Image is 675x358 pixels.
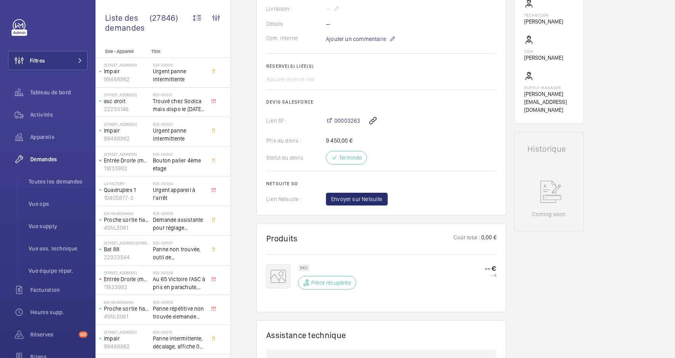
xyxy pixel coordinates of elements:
[105,13,150,33] span: Liste des demandes
[300,266,307,269] p: SKU
[104,92,150,97] p: [STREET_ADDRESS]
[29,178,88,186] span: Toutes les demandes
[153,216,205,232] span: Demande assistante pour réglage d'opérateurs porte cabine double accès
[104,122,150,127] p: [STREET_ADDRESS]
[30,331,76,338] span: Réserves
[104,157,150,164] p: Entrée Droite (monte-charge)
[104,152,150,157] p: [STREET_ADDRESS]
[326,35,386,43] span: Ajouter un commentaire
[524,49,563,54] p: CSM
[104,181,150,186] p: La Factory
[30,308,88,316] span: Heures supp.
[326,117,360,125] a: 00003263
[29,200,88,208] span: Vue ops
[266,330,346,340] h1: Assistance technique
[104,186,150,194] p: Quadruplex 1
[266,181,496,186] h2: Netsuite SO
[524,13,563,18] p: Technicien
[153,330,205,335] h2: R20-00010
[104,305,150,313] p: Proche sortie hall Pelletier
[104,335,150,342] p: Impair
[104,342,150,350] p: 99468982
[532,210,566,218] p: Coming soon
[104,224,150,232] p: 45NLE061
[104,75,150,83] p: 99468982
[524,54,563,62] p: [PERSON_NAME]
[104,241,150,245] p: [STREET_ADDRESS][PERSON_NAME]
[96,49,148,54] p: Site - Appareil
[524,90,574,114] p: [PERSON_NAME][EMAIL_ADDRESS][DOMAIN_NAME]
[151,49,204,54] p: Titre
[30,111,88,119] span: Activités
[485,273,496,278] p: -- €
[29,245,88,252] span: Vue ass. technique
[30,57,45,65] span: Filtres
[153,97,205,113] span: Trouvé chez Sodica mais dispo le [DATE] [URL][DOMAIN_NAME]
[104,245,150,253] p: Bat 88
[30,88,88,96] span: Tableau de bord
[453,233,480,243] p: Coût total :
[104,194,150,202] p: 10405877-3
[104,270,150,275] p: [STREET_ADDRESS]
[331,195,382,203] span: Envoyer sur Netsuite
[104,164,150,172] p: 11833992
[104,67,150,75] p: Impair
[104,253,150,261] p: 22923544
[480,233,496,243] p: 0,00 €
[153,300,205,305] h2: R20-00009
[104,135,150,143] p: 99468982
[311,279,351,287] p: Pièce récupérée
[266,99,496,105] h2: Devis Salesforce
[326,193,388,205] button: Envoyer sur Netsuite
[485,264,496,273] p: -- €
[104,97,150,105] p: asc droit
[153,63,205,67] h2: R20-00005
[266,233,298,243] h1: Produits
[104,300,150,305] p: 6/8 Haussmann
[266,63,496,69] h2: Réserve(s) liée(s)
[153,92,205,97] h2: R20-00001
[79,331,88,338] span: 68
[104,313,150,321] p: 45NLE061
[153,67,205,83] span: Urgent panne intermittente
[29,267,88,275] span: Vue équipe répar.
[153,122,205,127] h2: R20-00003
[153,270,205,275] h2: R20-00008
[30,155,88,163] span: Demandes
[104,216,150,224] p: Proche sortie hall Pelletier
[524,85,574,90] p: Supply manager
[153,275,205,291] span: Au 65 Victoire l'ASC à pris en parachute, toutes les sécu coupé, il est au 3 ème, asc sans machin...
[153,335,205,350] span: Panne intermittente, décalage, affiche 0 au palier alors que l'appareil se trouve au 1er étage, c...
[8,51,88,70] button: Filtres
[29,222,88,230] span: Vue supply
[153,211,205,216] h2: R20-00006
[104,211,150,216] p: 6/8 Haussmann
[30,133,88,141] span: Appareils
[153,186,205,202] span: Urgent appareil à l’arrêt
[153,305,205,321] span: Panne répétitive non trouvée demande assistance expert technique
[104,283,150,291] p: 11833992
[104,330,150,335] p: [STREET_ADDRESS]
[104,105,150,113] p: 22253146
[524,18,563,25] p: [PERSON_NAME]
[153,157,205,172] span: Bouton palier 4ème etage
[104,275,150,283] p: Entrée Droite (monte-charge)
[153,181,205,186] h2: R20-00004
[153,245,205,261] span: Panne non trouvée, outil de déverouillouge impératif pour le diagnostic
[153,241,205,245] h2: R20-00007
[334,117,360,125] span: 00003263
[527,145,571,153] h1: Historique
[153,152,205,157] h2: R20-00002
[104,63,150,67] p: [STREET_ADDRESS]
[30,286,88,294] span: Facturation
[104,127,150,135] p: Impair
[153,127,205,143] span: Urgent panne intermittente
